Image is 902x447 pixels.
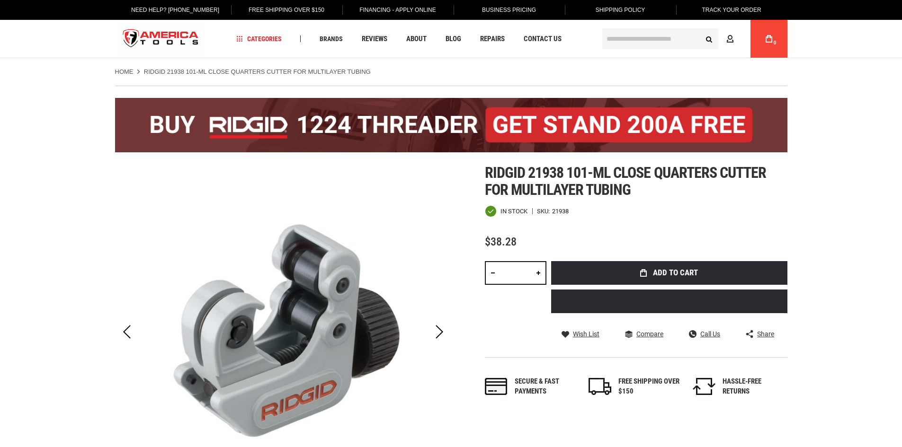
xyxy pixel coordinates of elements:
[441,33,465,45] a: Blog
[485,378,508,395] img: payments
[689,330,720,338] a: Call Us
[115,21,207,57] img: America Tools
[723,377,784,397] div: HASSLE-FREE RETURNS
[618,377,680,397] div: FREE SHIPPING OVER $150
[236,35,282,42] span: Categories
[362,35,387,43] span: Reviews
[115,68,134,76] a: Home
[524,35,562,43] span: Contact Us
[320,35,343,42] span: Brands
[500,208,527,214] span: In stock
[760,20,778,58] a: 0
[485,235,517,248] span: $38.28
[485,164,767,199] span: Ridgid 21938 101-ml close quarters cutter for multilayer tubing
[519,33,566,45] a: Contact Us
[757,331,774,337] span: Share
[485,205,527,217] div: Availability
[115,98,787,152] img: BOGO: Buy the RIDGID® 1224 Threader (26092), get the 92467 200A Stand FREE!
[480,35,505,43] span: Repairs
[774,40,777,45] span: 0
[357,33,392,45] a: Reviews
[700,331,720,337] span: Call Us
[700,30,718,48] button: Search
[625,330,663,338] a: Compare
[402,33,431,45] a: About
[537,208,552,214] strong: SKU
[562,330,599,338] a: Wish List
[446,35,461,43] span: Blog
[232,33,286,45] a: Categories
[636,331,663,337] span: Compare
[406,35,427,43] span: About
[476,33,509,45] a: Repairs
[573,331,599,337] span: Wish List
[552,208,569,214] div: 21938
[315,33,347,45] a: Brands
[515,377,576,397] div: Secure & fast payments
[551,261,787,285] button: Add to Cart
[693,378,715,395] img: returns
[596,7,645,13] span: Shipping Policy
[653,269,698,277] span: Add to Cart
[589,378,611,395] img: shipping
[115,21,207,57] a: store logo
[144,68,371,75] strong: RIDGID 21938 101-ML CLOSE QUARTERS CUTTER FOR MULTILAYER TUBING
